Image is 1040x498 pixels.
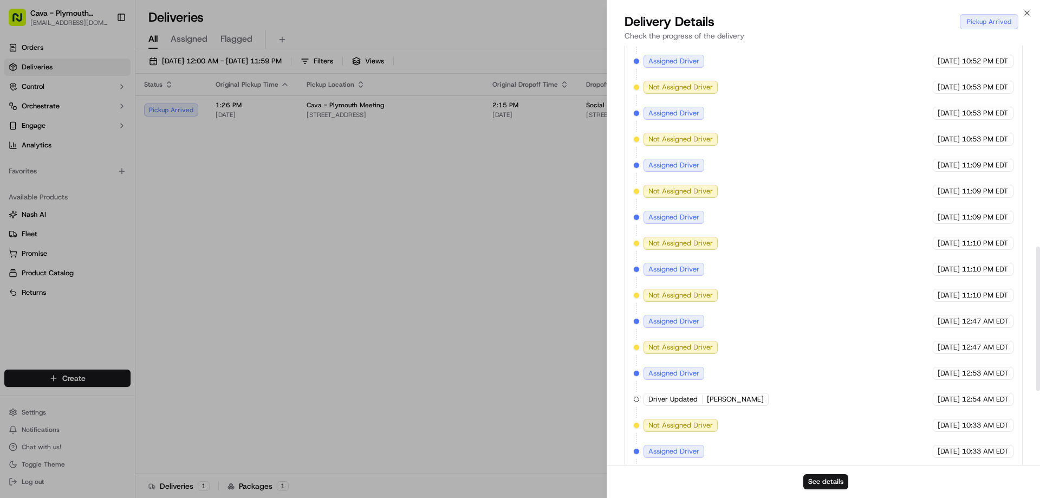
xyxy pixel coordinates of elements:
[962,82,1008,92] span: 10:53 PM EDT
[962,108,1008,118] span: 10:53 PM EDT
[648,290,713,300] span: Not Assigned Driver
[938,82,960,92] span: [DATE]
[938,238,960,248] span: [DATE]
[648,134,713,144] span: Not Assigned Driver
[938,264,960,274] span: [DATE]
[962,447,1009,456] span: 10:33 AM EDT
[96,168,118,177] span: [DATE]
[625,13,714,30] span: Delivery Details
[648,238,713,248] span: Not Assigned Driver
[184,107,197,120] button: Start new chat
[938,447,960,456] span: [DATE]
[938,368,960,378] span: [DATE]
[11,243,19,252] div: 📗
[34,168,88,177] span: [PERSON_NAME]
[962,316,1009,326] span: 12:47 AM EDT
[938,394,960,404] span: [DATE]
[962,342,1009,352] span: 12:47 AM EDT
[938,421,960,430] span: [DATE]
[938,134,960,144] span: [DATE]
[962,421,1009,430] span: 10:33 AM EDT
[962,186,1008,196] span: 11:09 PM EDT
[962,264,1008,274] span: 11:10 PM EDT
[938,56,960,66] span: [DATE]
[102,242,174,253] span: API Documentation
[938,108,960,118] span: [DATE]
[648,264,699,274] span: Assigned Driver
[938,186,960,196] span: [DATE]
[648,342,713,352] span: Not Assigned Driver
[625,30,1023,41] p: Check the progress of the delivery
[23,104,42,123] img: 4920774857489_3d7f54699973ba98c624_72.jpg
[962,238,1008,248] span: 11:10 PM EDT
[962,134,1008,144] span: 10:53 PM EDT
[87,238,178,257] a: 💻API Documentation
[962,368,1009,378] span: 12:53 AM EDT
[648,82,713,92] span: Not Assigned Driver
[648,394,698,404] span: Driver Updated
[49,104,178,114] div: Start new chat
[938,160,960,170] span: [DATE]
[11,104,30,123] img: 1736555255976-a54dd68f-1ca7-489b-9aae-adbdc363a1c4
[49,114,149,123] div: We're available if you need us!
[962,160,1008,170] span: 11:09 PM EDT
[938,212,960,222] span: [DATE]
[22,242,83,253] span: Knowledge Base
[90,197,94,206] span: •
[648,316,699,326] span: Assigned Driver
[92,243,100,252] div: 💻
[168,139,197,152] button: See all
[28,70,195,81] input: Got a question? Start typing here...
[648,186,713,196] span: Not Assigned Driver
[76,268,131,277] a: Powered byPylon
[648,421,713,430] span: Not Assigned Driver
[90,168,94,177] span: •
[34,197,88,206] span: [PERSON_NAME]
[962,290,1008,300] span: 11:10 PM EDT
[938,342,960,352] span: [DATE]
[648,368,699,378] span: Assigned Driver
[11,158,28,175] img: Bea Lacdao
[11,11,32,33] img: Nash
[938,290,960,300] span: [DATE]
[22,198,30,206] img: 1736555255976-a54dd68f-1ca7-489b-9aae-adbdc363a1c4
[707,394,764,404] span: [PERSON_NAME]
[962,56,1008,66] span: 10:52 PM EDT
[803,474,848,489] button: See details
[962,394,1009,404] span: 12:54 AM EDT
[6,238,87,257] a: 📗Knowledge Base
[11,43,197,61] p: Welcome 👋
[22,169,30,177] img: 1736555255976-a54dd68f-1ca7-489b-9aae-adbdc363a1c4
[96,197,118,206] span: [DATE]
[648,447,699,456] span: Assigned Driver
[648,212,699,222] span: Assigned Driver
[11,141,73,150] div: Past conversations
[962,212,1008,222] span: 11:09 PM EDT
[108,269,131,277] span: Pylon
[938,316,960,326] span: [DATE]
[648,160,699,170] span: Assigned Driver
[11,187,28,204] img: Liam S.
[648,108,699,118] span: Assigned Driver
[648,56,699,66] span: Assigned Driver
